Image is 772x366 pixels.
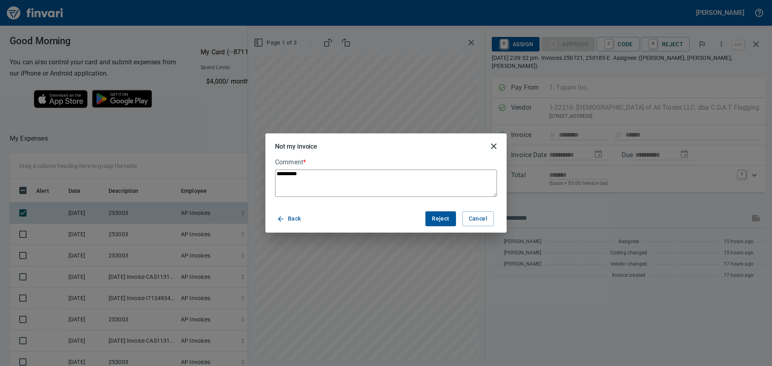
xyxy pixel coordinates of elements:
button: Cancel [462,211,494,226]
span: Cancel [469,214,487,224]
button: Back [275,211,304,226]
button: close [484,137,503,156]
label: Comment [275,159,497,166]
h5: Not my invoice [275,142,317,151]
span: Reject [432,214,449,224]
span: Back [278,214,301,224]
button: Reject [425,211,456,226]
